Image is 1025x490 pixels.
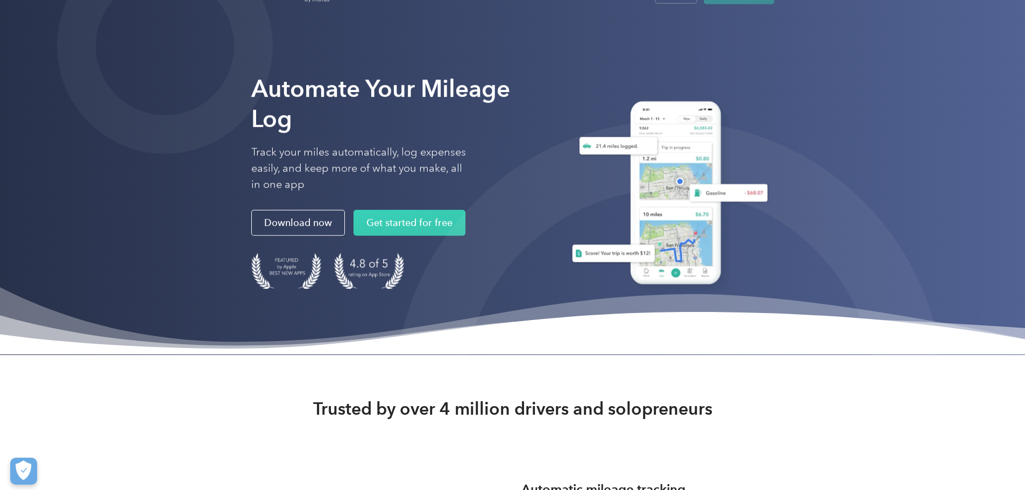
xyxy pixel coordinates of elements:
[251,144,466,193] p: Track your miles automatically, log expenses easily, and keep more of what you make, all in one app
[559,93,774,297] img: Everlance, mileage tracker app, expense tracking app
[251,210,345,236] a: Download now
[334,253,404,289] img: 4.9 out of 5 stars on the app store
[251,74,510,133] strong: Automate Your Mileage Log
[354,210,465,236] a: Get started for free
[313,398,712,420] strong: Trusted by over 4 million drivers and solopreneurs
[251,253,321,289] img: Badge for Featured by Apple Best New Apps
[10,458,37,485] button: Cookies Settings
